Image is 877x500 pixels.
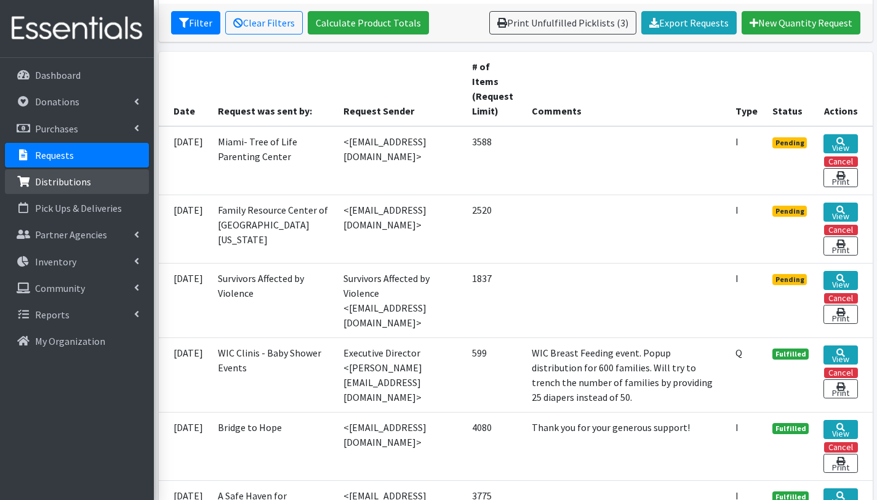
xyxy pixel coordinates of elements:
[823,134,857,153] a: View
[35,228,107,241] p: Partner Agencies
[210,263,337,337] td: Survivors Affected by Violence
[465,263,524,337] td: 1837
[5,249,149,274] a: Inventory
[35,175,91,188] p: Distributions
[210,337,337,412] td: WIC Clinis - Baby Shower Events
[735,135,739,148] abbr: Individual
[524,337,728,412] td: WIC Breast Feeding event. Popup distribution for 600 families. Will try to trench the number of f...
[159,412,210,480] td: [DATE]
[824,368,858,378] button: Cancel
[225,11,303,34] a: Clear Filters
[641,11,737,34] a: Export Requests
[336,126,465,195] td: <[EMAIL_ADDRESS][DOMAIN_NAME]>
[308,11,429,34] a: Calculate Product Totals
[35,335,105,347] p: My Organization
[35,308,70,321] p: Reports
[524,412,728,480] td: Thank you for your generous support!
[823,420,857,439] a: View
[35,202,122,214] p: Pick Ups & Deliveries
[5,196,149,220] a: Pick Ups & Deliveries
[823,168,857,187] a: Print
[210,126,337,195] td: Miami- Tree of Life Parenting Center
[465,195,524,263] td: 2520
[465,412,524,480] td: 4080
[823,454,857,473] a: Print
[824,293,858,304] button: Cancel
[5,329,149,353] a: My Organization
[735,204,739,216] abbr: Individual
[772,274,807,285] span: Pending
[5,302,149,327] a: Reports
[823,203,857,222] a: View
[5,222,149,247] a: Partner Agencies
[5,89,149,114] a: Donations
[5,8,149,49] img: HumanEssentials
[742,11,860,34] a: New Quantity Request
[171,11,220,34] button: Filter
[772,423,809,434] span: Fulfilled
[336,52,465,126] th: Request Sender
[823,345,857,365] a: View
[465,52,524,126] th: # of Items (Request Limit)
[772,349,809,360] span: Fulfilled
[159,337,210,412] td: [DATE]
[823,236,857,256] a: Print
[489,11,636,34] a: Print Unfulfilled Picklists (3)
[524,52,728,126] th: Comments
[159,52,210,126] th: Date
[5,169,149,194] a: Distributions
[336,263,465,337] td: Survivors Affected by Violence <[EMAIL_ADDRESS][DOMAIN_NAME]>
[35,256,76,268] p: Inventory
[824,156,858,167] button: Cancel
[735,347,742,359] abbr: Quantity
[824,442,858,453] button: Cancel
[336,412,465,480] td: <[EMAIL_ADDRESS][DOMAIN_NAME]>
[465,337,524,412] td: 599
[728,52,765,126] th: Type
[823,379,857,398] a: Print
[35,149,74,161] p: Requests
[5,143,149,167] a: Requests
[210,52,337,126] th: Request was sent by:
[35,69,81,81] p: Dashboard
[5,276,149,300] a: Community
[5,116,149,141] a: Purchases
[465,126,524,195] td: 3588
[735,421,739,433] abbr: Individual
[772,206,807,217] span: Pending
[735,272,739,284] abbr: Individual
[816,52,872,126] th: Actions
[5,63,149,87] a: Dashboard
[159,126,210,195] td: [DATE]
[35,123,78,135] p: Purchases
[823,271,857,290] a: View
[765,52,817,126] th: Status
[772,137,807,148] span: Pending
[159,263,210,337] td: [DATE]
[824,225,858,235] button: Cancel
[159,195,210,263] td: [DATE]
[35,95,79,108] p: Donations
[35,282,85,294] p: Community
[336,337,465,412] td: Executive Director <[PERSON_NAME][EMAIL_ADDRESS][DOMAIN_NAME]>
[823,305,857,324] a: Print
[336,195,465,263] td: <[EMAIL_ADDRESS][DOMAIN_NAME]>
[210,412,337,480] td: Bridge to Hope
[210,195,337,263] td: Family Resource Center of [GEOGRAPHIC_DATA][US_STATE]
